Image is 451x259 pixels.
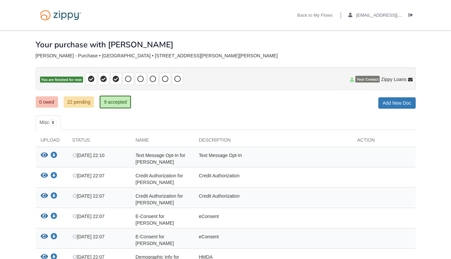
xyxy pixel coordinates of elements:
[72,214,105,219] span: [DATE] 22:07
[72,173,105,178] span: [DATE] 22:07
[51,214,57,219] a: Download E-Consent for Matthew Hoban
[41,152,48,159] button: View Text Message Opt-In for Matthew David Hoban
[136,193,183,205] span: Credit Authorization for [PERSON_NAME]
[51,194,57,199] a: Download Credit Authorization for Kristin Kist
[131,137,194,147] div: Name
[36,7,85,24] img: Logo
[36,115,61,130] a: Misc
[41,213,48,220] button: View E-Consent for Matthew Hoban
[51,234,57,240] a: Download E-Consent for Kristin Kist
[136,234,174,246] span: E-Consent for [PERSON_NAME]
[194,172,352,186] div: Credit Authorization
[381,76,406,83] span: Zippy Loans
[136,214,174,226] span: E-Consent for [PERSON_NAME]
[378,97,416,109] a: Add New Doc
[41,172,48,179] button: View Credit Authorization for Matthew Hoban
[51,173,57,179] a: Download Credit Authorization for Matthew Hoban
[40,77,83,83] span: You are finished for now
[36,96,58,108] a: 0 owed
[194,152,352,165] div: Text Message Opt-In
[72,153,105,158] span: [DATE] 22:10
[100,96,131,108] a: 9 accepted
[36,137,67,147] div: Upload
[67,137,131,147] div: Status
[408,13,416,19] a: Log out
[64,96,94,108] a: 22 pending
[72,234,105,239] span: [DATE] 22:07
[348,13,433,19] a: edit profile
[36,53,416,59] div: [PERSON_NAME] - Purchase • [GEOGRAPHIC_DATA] • [STREET_ADDRESS][PERSON_NAME][PERSON_NAME]
[41,233,48,240] button: View E-Consent for Kristin Kist
[194,233,352,247] div: eConsent
[356,13,432,18] span: kristinhoban83@gmail.com
[194,193,352,206] div: Credit Authorization
[297,13,333,19] a: Back to My Flows
[36,40,173,49] h1: Your purchase with [PERSON_NAME]
[72,193,105,199] span: [DATE] 22:07
[49,119,57,126] span: 9
[136,153,185,165] span: Text Message Opt-In for [PERSON_NAME]
[194,137,352,147] div: Description
[194,213,352,226] div: eConsent
[51,153,57,158] a: Download Text Message Opt-In for Matthew David Hoban
[136,173,183,185] span: Credit Authorization for [PERSON_NAME]
[41,193,48,200] button: View Credit Authorization for Kristin Kist
[352,137,416,147] div: Action
[355,76,380,83] span: Your Contact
